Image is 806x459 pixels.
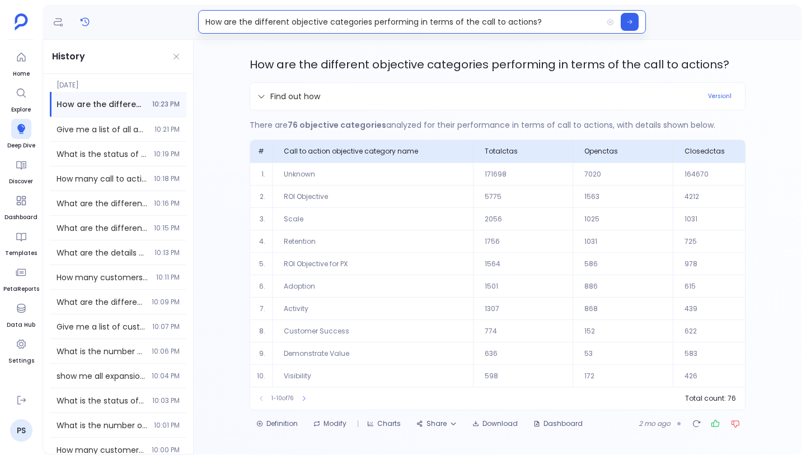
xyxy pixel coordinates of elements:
span: How many call to actions are currently pending with no assigned customer success manager? [57,173,147,184]
a: Explore [11,83,31,114]
a: Templates [5,226,37,258]
span: show me all expansions due this month [57,370,145,382]
td: 9. [250,342,273,364]
div: Totalctas [474,140,573,163]
div: Not helpful [725,414,746,434]
p: Call to action objective category name [284,145,418,158]
span: Settings [8,356,34,365]
td: Retention [273,230,474,252]
span: PetaReports [3,285,39,294]
span: What is the status of call to actions for companies in the EFA_COCKPIT source, organized by each ... [57,395,146,406]
td: 164670 [673,163,780,185]
h3: History [52,49,85,64]
td: 774 [474,319,573,342]
span: What are the different categories of objectives for companies that do not have G360 enabled? [57,198,147,209]
td: Unknown [273,163,474,185]
button: History [76,13,94,31]
td: 886 [573,275,673,297]
td: 6. [250,275,273,297]
td: Visibility [273,364,474,387]
td: 2056 [474,207,573,230]
td: 868 [573,297,673,319]
button: Definition [250,415,304,433]
span: Deep Dive [7,141,35,150]
a: Settings [8,334,34,365]
span: 10:18 PM [154,174,180,183]
span: How many customers have we had contact with on a weekly basis? [57,272,149,283]
td: Demonstrate Value [273,342,474,364]
td: 598 [474,364,573,387]
div: Openctas [573,140,673,163]
img: petavue logo [15,13,28,30]
td: 7020 [573,163,673,185]
td: 1756 [474,230,573,252]
td: 1564 [474,252,573,275]
td: 1031 [573,230,673,252]
span: 1 - 10 of 76 [271,394,294,403]
span: What are the different categories of objectives for companies that do not have G360 enabled? [57,222,147,234]
td: 1025 [573,207,673,230]
td: 725 [673,230,780,252]
td: 4212 [673,185,780,207]
a: Discover [9,155,33,186]
td: 4. [250,230,273,252]
span: How many customers have had their last meeting this quarter, categorized by day of the last update? [57,444,145,456]
span: Find out how [270,91,320,102]
span: 10:19 PM [154,150,180,159]
span: 2 mo ago [639,419,671,428]
td: 2. [250,185,273,207]
span: Give me a list of customers, along with their ARR who have bought only CC product. Also give me t... [57,321,146,332]
span: What is the number of customers who have G360 enabled, categorized by the last meeting date on a ... [57,346,145,357]
p: Openctas [584,145,618,158]
span: [DATE] [50,74,186,90]
span: Dashboard [4,213,38,222]
td: 3. [250,207,273,230]
span: 10:09 PM [152,298,180,307]
span: How are the different objective categories performing in terms of the call to actions? [57,99,146,110]
td: 1563 [573,185,673,207]
td: 636 [474,342,573,364]
td: Customer Success [273,319,474,342]
td: Adoption [273,275,474,297]
td: Activity [273,297,474,319]
span: Total count: 76 [685,393,736,404]
button: Charts [360,415,407,433]
td: 439 [673,297,780,319]
span: What are the different categories of objectives for companies that do not have G360 enabled? [57,296,145,308]
td: 5775 [474,185,573,207]
td: 53 [573,342,673,364]
span: 10:04 PM [152,372,180,381]
td: 5. [250,252,273,275]
td: 622 [673,319,780,342]
td: 7. [250,297,273,319]
div: Call to action objective category name [273,140,473,163]
span: 10:11 PM [156,273,180,282]
td: 586 [573,252,673,275]
span: 10:03 PM [152,396,180,405]
td: 172 [573,364,673,387]
strong: 76 objective categories [288,119,386,131]
p: Totalctas [485,145,518,158]
span: Data Hub [7,321,35,330]
button: Version1 [701,90,738,103]
td: 152 [573,319,673,342]
span: 10:06 PM [152,347,180,356]
p: Closedctas [685,145,725,158]
div: Helpful [705,414,725,434]
td: 978 [673,252,780,275]
a: Home [11,47,31,78]
span: 10:21 PM [154,125,180,134]
span: 10:23 PM [152,100,180,109]
button: Dashboard [527,415,589,433]
span: How are the different objective categories performing in terms of the call to actions? [250,57,729,72]
td: ROI Objective [273,185,474,207]
td: 1031 [673,207,780,230]
button: Download [466,415,524,433]
span: Discover [9,177,33,186]
span: Home [11,69,31,78]
button: Definitions [49,13,67,31]
button: Modify [307,415,353,433]
a: PetaReports [3,262,39,294]
span: What are the details of the call to actions for companies with an annual recurring revenue differ... [57,247,148,258]
span: Give me a list of all active users from our top 3 customers by ARR [57,124,148,135]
